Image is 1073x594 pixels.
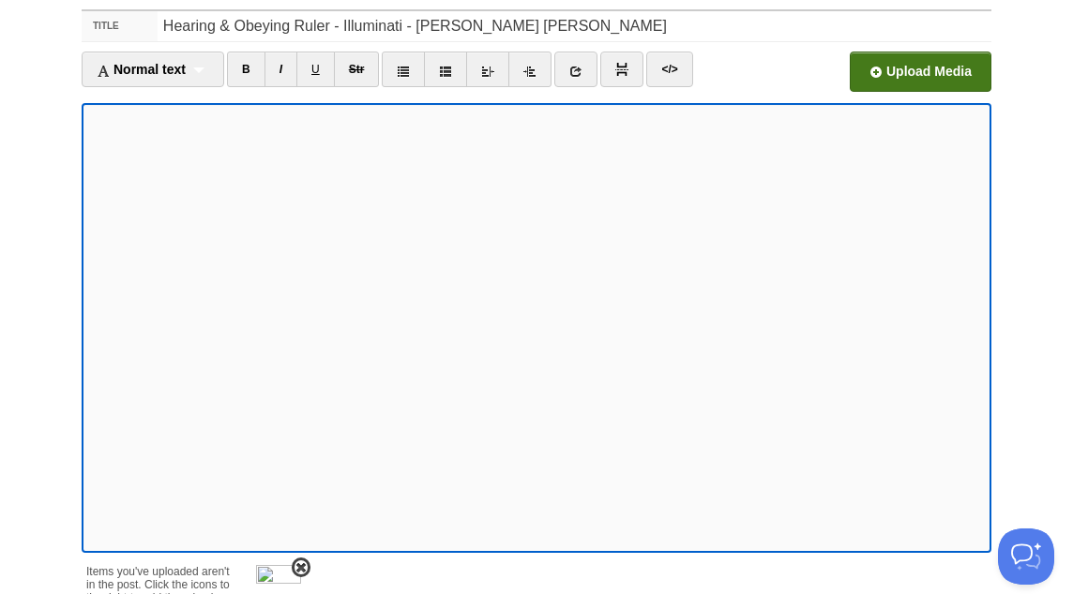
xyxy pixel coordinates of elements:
[97,62,186,77] span: Normal text
[615,63,628,76] img: pagebreak-icon.png
[227,52,265,87] a: B
[349,63,365,76] del: Str
[82,11,158,41] label: Title
[264,52,297,87] a: I
[334,52,380,87] a: Str
[998,528,1054,585] iframe: Help Scout Beacon - Open
[296,52,335,87] a: U
[646,52,692,87] a: </>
